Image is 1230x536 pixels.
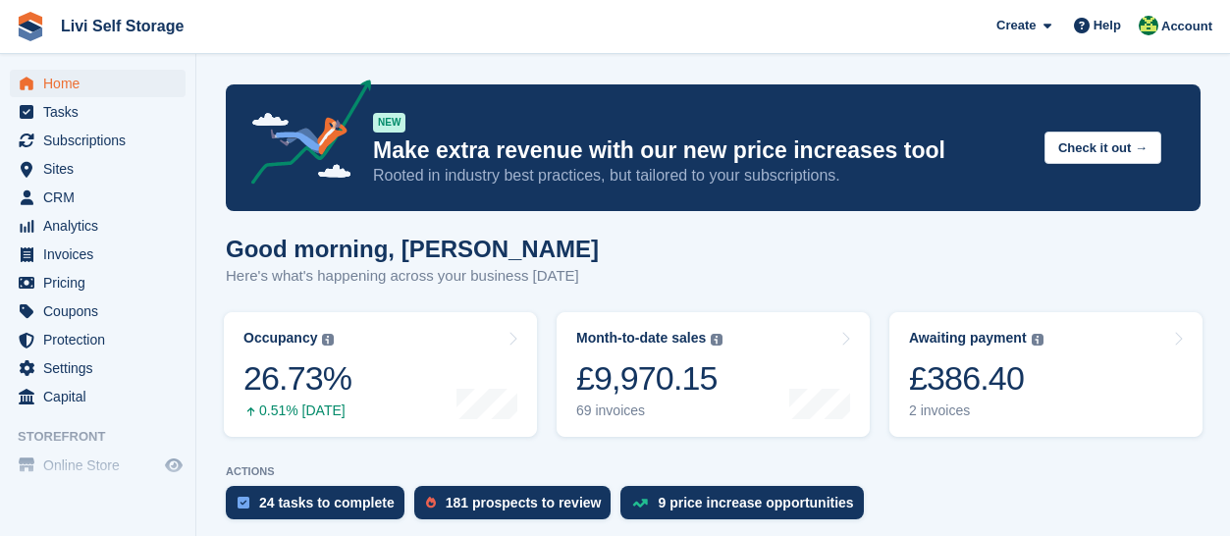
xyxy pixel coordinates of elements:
[10,297,186,325] a: menu
[10,241,186,268] a: menu
[10,127,186,154] a: menu
[889,312,1203,437] a: Awaiting payment £386.40 2 invoices
[909,358,1043,399] div: £386.40
[658,495,853,510] div: 9 price increase opportunities
[620,486,873,529] a: 9 price increase opportunities
[909,402,1043,419] div: 2 invoices
[10,326,186,353] a: menu
[224,312,537,437] a: Occupancy 26.73% 0.51% [DATE]
[43,241,161,268] span: Invoices
[426,497,436,509] img: prospect-51fa495bee0391a8d652442698ab0144808aea92771e9ea1ae160a38d050c398.svg
[1161,17,1212,36] span: Account
[226,486,414,529] a: 24 tasks to complete
[259,495,395,510] div: 24 tasks to complete
[1094,16,1121,35] span: Help
[43,98,161,126] span: Tasks
[43,155,161,183] span: Sites
[414,486,621,529] a: 181 prospects to review
[238,497,249,509] img: task-75834270c22a3079a89374b754ae025e5fb1db73e45f91037f5363f120a921f8.svg
[53,10,191,42] a: Livi Self Storage
[576,402,722,419] div: 69 invoices
[43,383,161,410] span: Capital
[711,334,722,346] img: icon-info-grey-7440780725fd019a000dd9b08b2336e03edf1995a4989e88bcd33f0948082b44.svg
[10,269,186,296] a: menu
[10,155,186,183] a: menu
[446,495,602,510] div: 181 prospects to review
[43,269,161,296] span: Pricing
[373,136,1029,165] p: Make extra revenue with our new price increases tool
[162,454,186,477] a: Preview store
[576,358,722,399] div: £9,970.15
[43,297,161,325] span: Coupons
[235,80,372,191] img: price-adjustments-announcement-icon-8257ccfd72463d97f412b2fc003d46551f7dbcb40ab6d574587a9cd5c0d94...
[1139,16,1158,35] img: Alex Handyside
[632,499,648,508] img: price_increase_opportunities-93ffe204e8149a01c8c9dc8f82e8f89637d9d84a8eef4429ea346261dce0b2c0.svg
[43,354,161,382] span: Settings
[373,113,405,133] div: NEW
[1032,334,1043,346] img: icon-info-grey-7440780725fd019a000dd9b08b2336e03edf1995a4989e88bcd33f0948082b44.svg
[909,330,1027,347] div: Awaiting payment
[1044,132,1161,164] button: Check it out →
[43,326,161,353] span: Protection
[10,98,186,126] a: menu
[10,354,186,382] a: menu
[226,465,1201,478] p: ACTIONS
[226,265,599,288] p: Here's what's happening across your business [DATE]
[43,70,161,97] span: Home
[243,358,351,399] div: 26.73%
[10,383,186,410] a: menu
[10,184,186,211] a: menu
[996,16,1036,35] span: Create
[43,184,161,211] span: CRM
[43,452,161,479] span: Online Store
[557,312,870,437] a: Month-to-date sales £9,970.15 69 invoices
[10,452,186,479] a: menu
[576,330,706,347] div: Month-to-date sales
[10,70,186,97] a: menu
[43,212,161,240] span: Analytics
[43,127,161,154] span: Subscriptions
[243,402,351,419] div: 0.51% [DATE]
[322,334,334,346] img: icon-info-grey-7440780725fd019a000dd9b08b2336e03edf1995a4989e88bcd33f0948082b44.svg
[16,12,45,41] img: stora-icon-8386f47178a22dfd0bd8f6a31ec36ba5ce8667c1dd55bd0f319d3a0aa187defe.svg
[18,427,195,447] span: Storefront
[10,212,186,240] a: menu
[226,236,599,262] h1: Good morning, [PERSON_NAME]
[373,165,1029,187] p: Rooted in industry best practices, but tailored to your subscriptions.
[243,330,317,347] div: Occupancy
